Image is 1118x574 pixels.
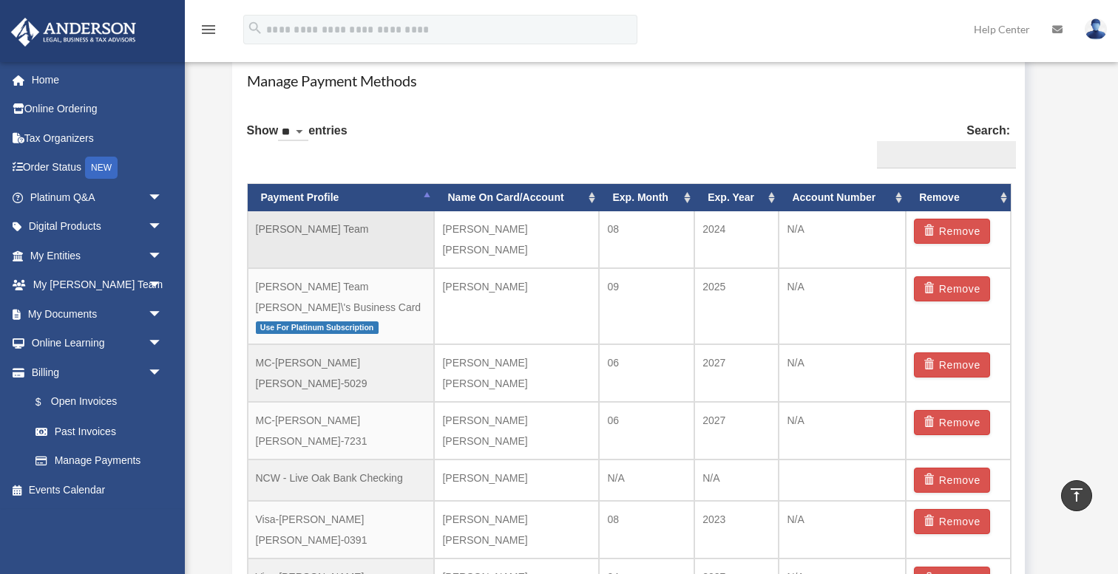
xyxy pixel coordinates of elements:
[248,402,435,459] td: MC-[PERSON_NAME] [PERSON_NAME]-7231
[21,417,185,446] a: Past Invoices
[10,95,185,124] a: Online Ordering
[434,268,599,344] td: [PERSON_NAME]
[148,329,177,359] span: arrow_drop_down
[1068,486,1085,504] i: vertical_align_top
[10,212,185,242] a: Digital Productsarrow_drop_down
[85,157,118,179] div: NEW
[779,501,906,558] td: N/A
[779,344,906,402] td: N/A
[247,20,263,36] i: search
[148,182,177,213] span: arrow_drop_down
[10,299,185,329] a: My Documentsarrow_drop_down
[779,211,906,268] td: N/A
[256,321,379,334] span: Use For Platinum Subscription
[21,387,185,417] a: $Open Invoices
[599,211,694,268] td: 08
[21,446,177,476] a: Manage Payments
[914,468,990,493] button: Remove
[599,402,694,459] td: 06
[10,358,185,387] a: Billingarrow_drop_down
[599,184,694,211] th: Exp. Month: activate to sort column ascending
[10,241,185,270] a: My Entitiesarrow_drop_down
[10,182,185,212] a: Platinum Q&Aarrow_drop_down
[599,268,694,344] td: 09
[148,270,177,301] span: arrow_drop_down
[1085,18,1107,40] img: User Pic
[7,18,140,47] img: Anderson Advisors Platinum Portal
[599,459,694,501] td: N/A
[248,268,435,344] td: [PERSON_NAME] Team [PERSON_NAME]\'s Business Card
[200,26,217,38] a: menu
[914,509,990,534] button: Remove
[200,21,217,38] i: menu
[914,352,990,377] button: Remove
[248,211,435,268] td: [PERSON_NAME] Team
[10,123,185,153] a: Tax Organizers
[694,344,779,402] td: 2027
[434,402,599,459] td: [PERSON_NAME] [PERSON_NAME]
[434,184,599,211] th: Name On Card/Account: activate to sort column ascending
[694,402,779,459] td: 2027
[10,153,185,183] a: Order StatusNEW
[599,344,694,402] td: 06
[779,184,906,211] th: Account Number: activate to sort column ascending
[148,241,177,271] span: arrow_drop_down
[779,268,906,344] td: N/A
[434,501,599,558] td: [PERSON_NAME] [PERSON_NAME]
[248,459,435,501] td: NCW - Live Oak Bank Checking
[248,344,435,402] td: MC-[PERSON_NAME] [PERSON_NAME]-5029
[10,329,185,358] a: Online Learningarrow_drop_down
[1061,480,1092,511] a: vertical_align_top
[877,141,1016,169] input: Search:
[248,501,435,558] td: Visa-[PERSON_NAME] [PERSON_NAME]-0391
[248,184,435,211] th: Payment Profile: activate to sort column descending
[10,270,185,300] a: My [PERSON_NAME] Teamarrow_drop_down
[694,459,779,501] td: N/A
[10,65,185,95] a: Home
[44,393,51,411] span: $
[914,219,990,244] button: Remove
[914,410,990,435] button: Remove
[247,70,1011,91] h4: Manage Payment Methods
[434,459,599,501] td: [PERSON_NAME]
[434,344,599,402] td: [PERSON_NAME] [PERSON_NAME]
[247,120,348,156] label: Show entries
[148,358,177,388] span: arrow_drop_down
[694,501,779,558] td: 2023
[779,402,906,459] td: N/A
[599,501,694,558] td: 08
[148,299,177,329] span: arrow_drop_down
[906,184,1011,211] th: Remove: activate to sort column ascending
[278,124,308,141] select: Showentries
[914,276,990,301] button: Remove
[10,475,185,505] a: Events Calendar
[694,268,779,344] td: 2025
[694,211,779,268] td: 2024
[871,120,1010,169] label: Search:
[148,212,177,242] span: arrow_drop_down
[434,211,599,268] td: [PERSON_NAME] [PERSON_NAME]
[694,184,779,211] th: Exp. Year: activate to sort column ascending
